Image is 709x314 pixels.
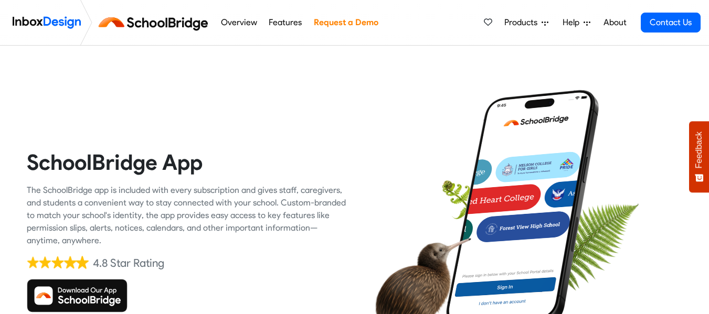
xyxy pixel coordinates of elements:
[27,149,347,176] heading: SchoolBridge App
[500,12,553,33] a: Products
[266,12,305,33] a: Features
[27,279,128,312] img: Download SchoolBridge App
[27,184,347,247] div: The SchoolBridge app is included with every subscription and gives staff, caregivers, and student...
[311,12,381,33] a: Request a Demo
[558,12,595,33] a: Help
[641,13,701,33] a: Contact Us
[97,10,215,35] img: schoolbridge logo
[563,16,584,29] span: Help
[218,12,260,33] a: Overview
[694,132,704,168] span: Feedback
[93,255,164,271] div: 4.8 Star Rating
[504,16,542,29] span: Products
[689,121,709,192] button: Feedback - Show survey
[600,12,629,33] a: About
